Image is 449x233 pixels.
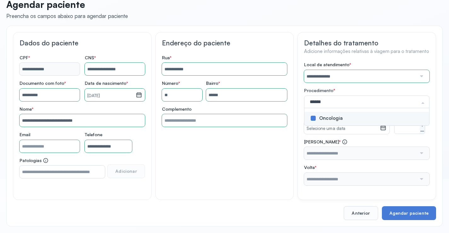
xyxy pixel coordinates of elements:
[85,55,96,61] span: CNS
[304,139,348,145] span: [PERSON_NAME]
[304,165,316,170] span: Volta
[20,132,30,137] span: Email
[304,39,429,47] h3: Detalhes do tratamento
[20,39,145,47] h3: Dados do paciente
[304,49,429,55] h4: Adicione informações relativas à viagem para o tratamento
[304,88,333,93] span: Procedimento
[308,99,419,105] input: procedures-searchbox
[206,80,220,86] span: Bairro
[162,80,180,86] span: Número
[85,132,102,137] span: Telefone
[344,206,378,220] button: Anterior
[20,55,30,61] span: CPF
[107,164,145,178] button: Adicionar
[87,93,133,99] small: [DATE]
[85,80,128,86] span: Data de nascimento
[20,106,33,112] span: Nome
[6,13,128,19] div: Preencha os campos abaixo para agendar paciente
[304,62,351,67] span: Local de atendimento
[20,80,66,86] span: Documento com foto
[162,55,171,61] span: Rua
[308,116,425,122] div: Oncologia
[162,106,192,112] span: Complemento
[162,39,287,47] h3: Endereço do paciente
[382,206,436,220] button: Agendar paciente
[307,125,377,132] small: Selecione uma data
[20,158,49,163] span: Patologias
